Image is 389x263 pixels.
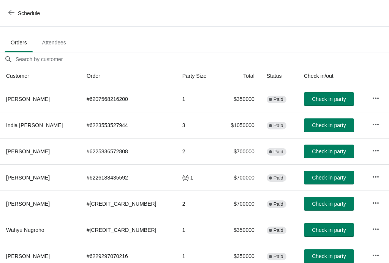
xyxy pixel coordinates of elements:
td: # 6225836572808 [81,138,176,164]
span: Paid [274,254,283,260]
td: $700000 [219,138,261,164]
td: 1 [176,164,219,191]
span: [PERSON_NAME] [6,96,50,102]
td: # [CREDIT_CARD_NUMBER] [81,191,176,217]
span: Paid [274,96,283,102]
span: [PERSON_NAME] [6,201,50,207]
th: Party Size [176,66,219,86]
td: $350000 [219,86,261,112]
span: Orders [5,36,33,49]
button: Check in party [304,145,354,158]
span: Wahyu Nugroho [6,227,44,233]
span: Attendees [36,36,72,49]
button: Check in party [304,92,354,106]
td: 3 [176,112,219,138]
td: $700000 [219,191,261,217]
button: Check in party [304,197,354,211]
span: [PERSON_NAME] [6,175,50,181]
button: Check in party [304,118,354,132]
th: Total [219,66,261,86]
td: $1050000 [219,112,261,138]
span: Schedule [18,10,40,16]
span: Paid [274,175,283,181]
button: Schedule [4,6,46,20]
td: # 6223553527944 [81,112,176,138]
span: Check in party [312,175,346,181]
span: Paid [274,227,283,233]
th: Check in/out [298,66,366,86]
span: India [PERSON_NAME] [6,122,63,128]
span: Paid [274,149,283,155]
span: Paid [274,201,283,207]
span: Paid [274,123,283,129]
td: $700000 [219,164,261,191]
span: Check in party [312,148,346,154]
td: 2 [176,191,219,217]
span: [PERSON_NAME] [6,253,50,259]
del: ( 2 ) [182,175,189,181]
span: Check in party [312,201,346,207]
td: # 6207568216200 [81,86,176,112]
button: Check in party [304,249,354,263]
td: # 6226188435592 [81,164,176,191]
span: Check in party [312,96,346,102]
td: 2 [176,138,219,164]
span: Check in party [312,253,346,259]
td: $350000 [219,217,261,243]
input: Search by customer [15,52,389,66]
span: Check in party [312,122,346,128]
td: 1 [176,217,219,243]
button: Check in party [304,171,354,184]
button: Check in party [304,223,354,237]
th: Order [81,66,176,86]
td: # [CREDIT_CARD_NUMBER] [81,217,176,243]
span: Check in party [312,227,346,233]
span: [PERSON_NAME] [6,148,50,154]
td: 1 [176,86,219,112]
th: Status [261,66,298,86]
